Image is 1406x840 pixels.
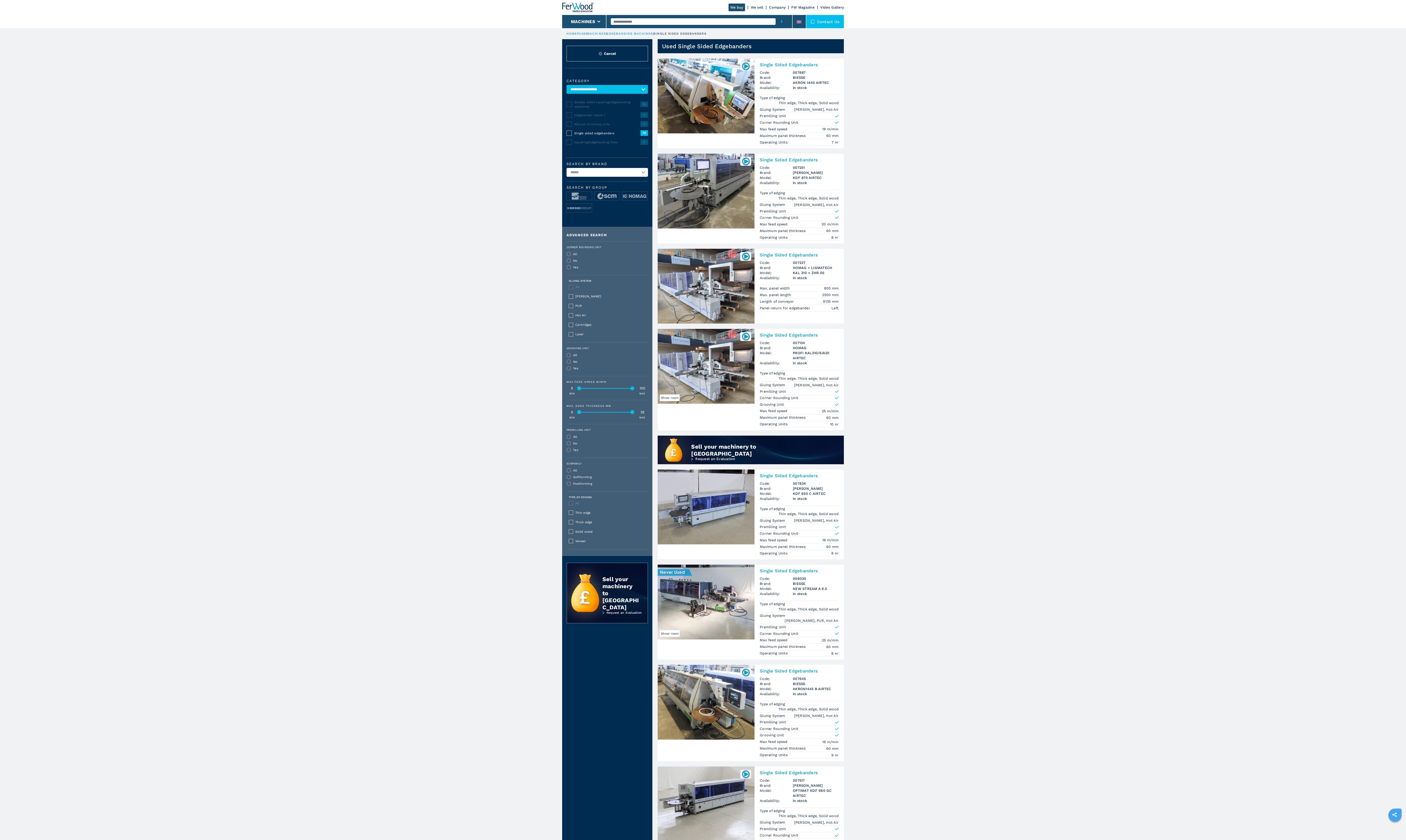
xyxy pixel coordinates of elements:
a: Single Sided Edgebanders BIESSE NEW STREAM A 6.5Show roomSingle Sided EdgebandersCode:008030Brand... [658,565,844,659]
h3: AKRON1445 B AIRTEC [793,686,839,691]
div: All [573,354,577,357]
div: 0 [567,411,578,414]
div: Max feed speed m/min [567,381,648,383]
a: Company [769,5,786,9]
p: Max. panel length [760,293,792,297]
span: Search by group [567,186,648,189]
button: ResetCancel [567,46,648,61]
span: PUR [575,303,645,308]
em: [PERSON_NAME], Hot Air [794,107,839,112]
h2: Single Sided Edgebanders [760,770,839,775]
span: 12 [640,102,648,107]
p: Corner Rounding Unit [760,726,798,731]
p: Type of edging [760,602,786,606]
p: Maximum panel thickness [760,415,807,420]
em: 8 nr [831,651,839,656]
p: Corner Rounding Unit [760,215,798,220]
span: Availability: [760,591,793,596]
span: in stock [793,180,839,185]
span: | [606,32,607,35]
em: 18 m/min [822,739,839,744]
p: Gluing System [760,107,786,112]
img: Single Sided Edgebanders BIESSE NEW STREAM A 6.5 [658,565,755,639]
span: Code: [760,481,793,486]
p: Operating Units [760,551,789,556]
p: Premilling Unit [760,720,786,725]
label: Corner Rounding Unit [567,246,645,249]
em: 60 mm [826,746,839,751]
span: Availability: [760,496,793,501]
em: 10 nr [830,422,839,427]
p: Gluing System [760,518,786,523]
h2: Single Sided Edgebanders [760,332,839,338]
div: Yes [573,367,578,370]
a: sharethis [1389,809,1400,820]
em: 18 m/min [822,127,839,132]
em: 60 mm [826,415,839,420]
em: 7 nr [832,140,839,145]
button: submit-button [776,15,788,28]
em: Thin edge, Thick edge, Solid wood [778,707,839,712]
a: FW Magazine [791,5,815,9]
span: Squaring/edgebanding lines [574,140,640,144]
span: Model: [760,686,793,691]
span: 2 [640,121,648,127]
p: Type of edging [760,809,786,813]
p: Gluing System [760,202,786,207]
p: Gluing System [760,383,786,387]
span: Availability: [760,275,793,280]
div: Contact us [806,15,844,28]
span: Manual trimming units [574,122,640,126]
span: Brand: [760,170,793,175]
h3: 007517 [793,778,839,783]
p: Panel return for edgebander [760,306,811,311]
span: Show room [660,394,680,401]
img: Single Sided Edgebanders BRANDT KDF 870 AIRTEC [658,154,755,228]
span: Brand: [760,265,793,270]
a: HOMEPAGE [567,32,586,35]
h3: 007251 [793,165,839,170]
p: Max feed speed [760,739,789,744]
em: 2500 mm [822,292,839,297]
span: All [575,284,645,289]
p: Corner Rounding Unit [760,833,798,838]
span: in stock [793,275,839,280]
em: 60 mm [826,644,839,649]
h3: BIESSE [793,681,839,686]
em: 25 m/min [822,638,839,643]
span: Availability: [760,691,793,696]
em: Thin edge, Thick edge, Solid wood [778,376,839,381]
p: Max feed speed [760,409,789,413]
div: All [573,469,577,472]
a: Single Sided Edgebanders BRANDT KDF 870 AIRTEC007251Single Sided EdgebandersCode:007251Brand:[PER... [658,154,844,243]
em: 8 nr [831,551,839,556]
em: 60 mm [826,133,839,138]
em: 9135 mm [823,299,839,304]
label: Type of edging [569,496,592,499]
p: Type of edging [760,702,786,707]
label: Category [567,79,648,83]
label: Subfamily [567,462,645,465]
span: Availability: [760,798,793,803]
img: 007227 [742,252,750,261]
p: Premilling Unit [760,625,786,630]
img: Single Sided Edgebanders BIESSE AKRON1445 B AIRTEC [658,665,755,740]
p: Type of edging [760,191,786,195]
h3: KAL 310 + ZHR 05 [793,270,839,275]
h3: PROFI KAL310/9/A20 AIRTEC [793,350,839,361]
p: Operating Units [760,235,789,240]
img: image [622,192,647,201]
p: Maximum panel thickness [760,544,807,549]
a: Single Sided Edgebanders BIESSE AKRON1445 B AIRTEC007645Single Sided EdgebandersCode:007645Brand:... [658,665,844,761]
div: Postforming [573,482,592,485]
span: Model: [760,788,793,798]
span: 72 [640,130,648,136]
span: Thin edge [575,510,645,515]
span: | [653,32,654,35]
em: Thin edge, Thick edge, Solid wood [778,511,839,516]
em: [PERSON_NAME], Hot Air [794,202,839,207]
div: Yes [573,266,578,269]
span: Single sided edgebanders [574,131,640,135]
p: Premilling Unit [760,389,786,394]
span: Model: [760,80,793,85]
